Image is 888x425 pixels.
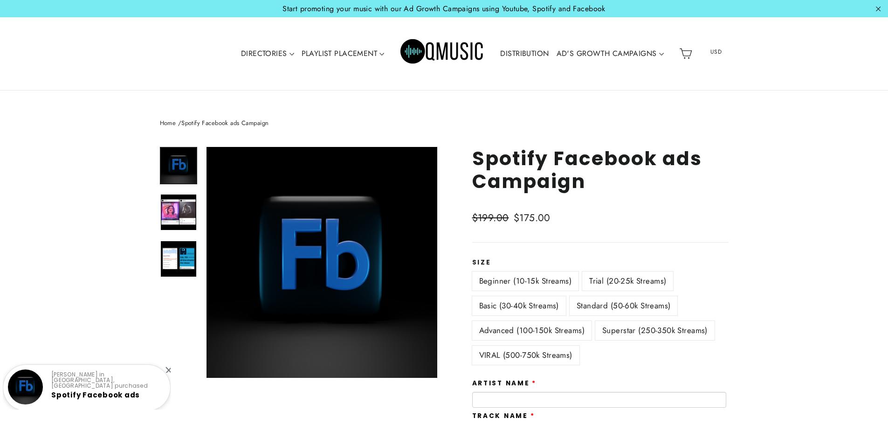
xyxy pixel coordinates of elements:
label: VIRAL (500-750k Streams) [472,346,579,365]
label: Size [472,259,729,266]
label: Artist Name [472,380,537,387]
label: Track Name [472,412,535,420]
a: DIRECTORIES [237,43,298,64]
a: PLAYLIST PLACEMENT [298,43,388,64]
label: Superstar (250-350k Streams) [595,321,715,340]
a: Home [160,118,176,127]
label: Trial (20-25k Streams) [582,272,673,291]
nav: breadcrumbs [160,118,729,128]
span: $199.00 [472,211,509,225]
a: Spotify Facebook ads Camp... [51,390,140,408]
span: $175.00 [514,211,551,225]
p: [PERSON_NAME] in [GEOGRAPHIC_DATA], [GEOGRAPHIC_DATA] purchased [51,372,162,389]
div: Primary [209,27,675,81]
label: Standard (50-60k Streams) [570,296,678,315]
img: Q Music Promotions [400,33,484,75]
img: Spotify Facebook ads Campaign [161,195,196,230]
img: Spotify Facebook ads Campaign [161,148,196,183]
h1: Spotify Facebook ads Campaign [472,147,729,193]
label: Basic (30-40k Streams) [472,296,566,315]
span: USD [698,45,734,59]
span: / [178,118,181,127]
img: Spotify Facebook ads Campaign [161,241,196,277]
label: Advanced (100-150k Streams) [472,321,592,340]
label: Beginner (10-15k Streams) [472,272,579,291]
a: DISTRIBUTION [496,43,552,64]
a: AD'S GROWTH CAMPAIGNS [553,43,668,64]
